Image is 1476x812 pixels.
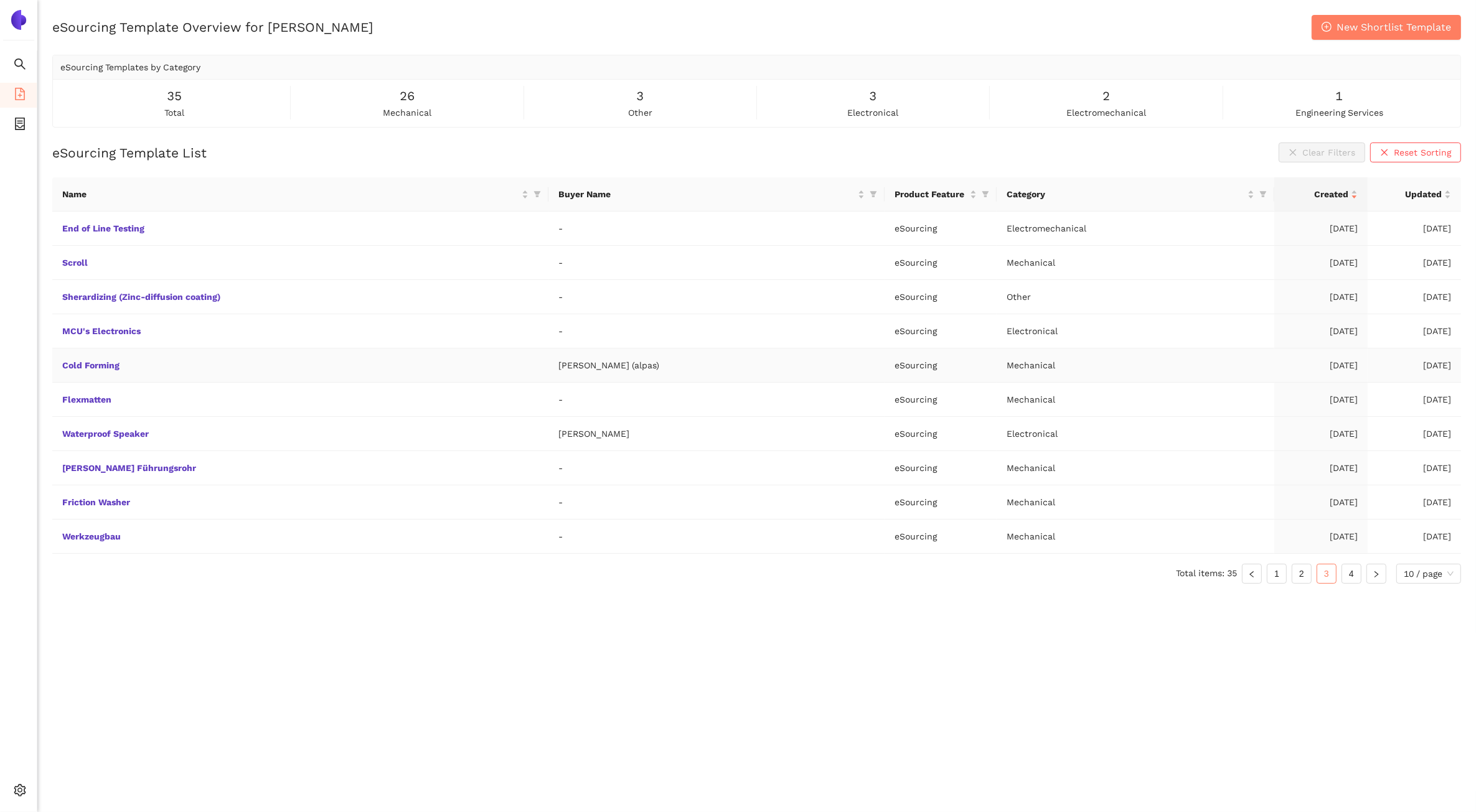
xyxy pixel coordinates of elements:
[1335,86,1343,106] span: 1
[997,246,1274,280] td: Mechanical
[885,417,997,451] td: eSourcing
[52,144,207,162] h2: eSourcing Template List
[1242,564,1262,584] button: left
[870,86,877,106] span: 3
[548,485,885,520] td: -
[52,177,548,212] th: this column's title is Name,this column is sortable
[558,187,855,201] span: Buyer Name
[1317,564,1337,584] li: 3
[1274,314,1368,348] td: [DATE]
[383,106,431,119] span: mechanical
[1274,212,1368,246] td: [DATE]
[997,348,1274,383] td: Mechanical
[548,417,885,451] td: [PERSON_NAME]
[14,54,26,78] span: search
[1257,185,1269,203] span: filter
[636,86,644,106] span: 3
[1368,520,1461,554] td: [DATE]
[1274,485,1368,520] td: [DATE]
[1274,383,1368,417] td: [DATE]
[1242,564,1262,584] li: Previous Page
[1274,246,1368,280] td: [DATE]
[1292,564,1311,583] a: 2
[848,106,899,119] span: electronical
[979,185,992,203] span: filter
[52,18,373,36] h2: eSourcing Template Overview for [PERSON_NAME]
[1396,564,1461,584] div: Page Size
[548,451,885,485] td: -
[1322,22,1332,34] span: plus-circle
[885,520,997,554] td: eSourcing
[14,83,26,108] span: file-add
[164,106,184,119] span: total
[1394,146,1451,159] span: Reset Sorting
[62,187,519,201] span: Name
[400,86,415,106] span: 26
[885,383,997,417] td: eSourcing
[1292,564,1312,584] li: 2
[1279,142,1365,162] button: closeClear Filters
[548,212,885,246] td: -
[1337,19,1451,35] span: New Shortlist Template
[895,187,967,201] span: Product Feature
[1368,177,1461,212] th: this column's title is Updated,this column is sortable
[548,383,885,417] td: -
[548,314,885,348] td: -
[1370,142,1461,162] button: closeReset Sorting
[1380,148,1389,158] span: close
[1267,564,1287,584] li: 1
[548,520,885,554] td: -
[1267,564,1286,583] a: 1
[997,383,1274,417] td: Mechanical
[167,86,182,106] span: 35
[1378,187,1442,201] span: Updated
[1373,571,1380,578] span: right
[628,106,652,119] span: other
[1368,280,1461,314] td: [DATE]
[548,280,885,314] td: -
[997,485,1274,520] td: Mechanical
[885,280,997,314] td: eSourcing
[1368,383,1461,417] td: [DATE]
[997,314,1274,348] td: Electronical
[885,246,997,280] td: eSourcing
[1368,246,1461,280] td: [DATE]
[534,190,541,198] span: filter
[997,451,1274,485] td: Mechanical
[548,246,885,280] td: -
[1368,451,1461,485] td: [DATE]
[1176,564,1237,584] li: Total items: 35
[1007,187,1245,201] span: Category
[1368,417,1461,451] td: [DATE]
[997,177,1274,212] th: this column's title is Category,this column is sortable
[1066,106,1146,119] span: electromechanical
[1317,564,1336,583] a: 3
[1368,348,1461,383] td: [DATE]
[885,485,997,520] td: eSourcing
[885,212,997,246] td: eSourcing
[14,113,26,138] span: container
[1342,564,1361,583] a: 4
[885,314,997,348] td: eSourcing
[1274,451,1368,485] td: [DATE]
[1368,314,1461,348] td: [DATE]
[1248,571,1256,578] span: left
[1404,564,1454,583] span: 10 / page
[1368,485,1461,520] td: [DATE]
[997,417,1274,451] td: Electronical
[997,212,1274,246] td: Electromechanical
[1312,15,1461,40] button: plus-circleNew Shortlist Template
[14,780,26,805] span: setting
[885,348,997,383] td: eSourcing
[997,520,1274,554] td: Mechanical
[1295,106,1383,119] span: engineering services
[1366,564,1386,584] li: Next Page
[1274,280,1368,314] td: [DATE]
[1274,348,1368,383] td: [DATE]
[1102,86,1110,106] span: 2
[867,185,880,203] span: filter
[870,190,877,198] span: filter
[1284,187,1348,201] span: Created
[997,280,1274,314] td: Other
[60,62,200,72] span: eSourcing Templates by Category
